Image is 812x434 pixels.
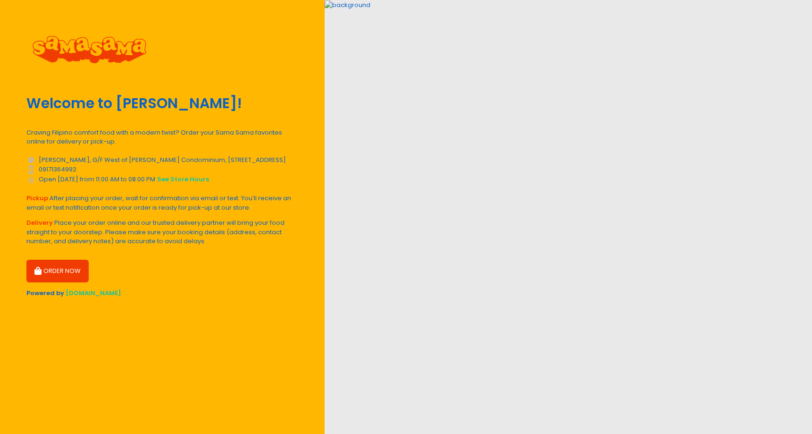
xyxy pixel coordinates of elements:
div: Place your order online and our trusted delivery partner will bring your food straight to your do... [26,218,298,246]
div: Open [DATE] from 11:00 AM to 08:00 PM [26,174,298,185]
div: Craving Filipino comfort food with a modern twist? Order your Sama Sama favorites online for deli... [26,128,298,146]
a: [DOMAIN_NAME] [66,289,121,298]
img: Sama-Sama Restaurant [26,14,152,85]
div: Welcome to [PERSON_NAME]! [26,85,298,122]
div: 09171364992 [26,165,298,174]
b: Delivery [26,218,53,227]
b: Pickup [26,194,48,203]
button: see store hours [157,174,209,185]
div: Powered by [26,289,298,298]
img: background [325,0,370,10]
div: [PERSON_NAME], G/F West of [PERSON_NAME] Condominium, [STREET_ADDRESS] [26,155,298,165]
div: After placing your order, wait for confirmation via email or text. You’ll receive an email or tex... [26,194,298,212]
button: ORDER NOW [26,260,89,282]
